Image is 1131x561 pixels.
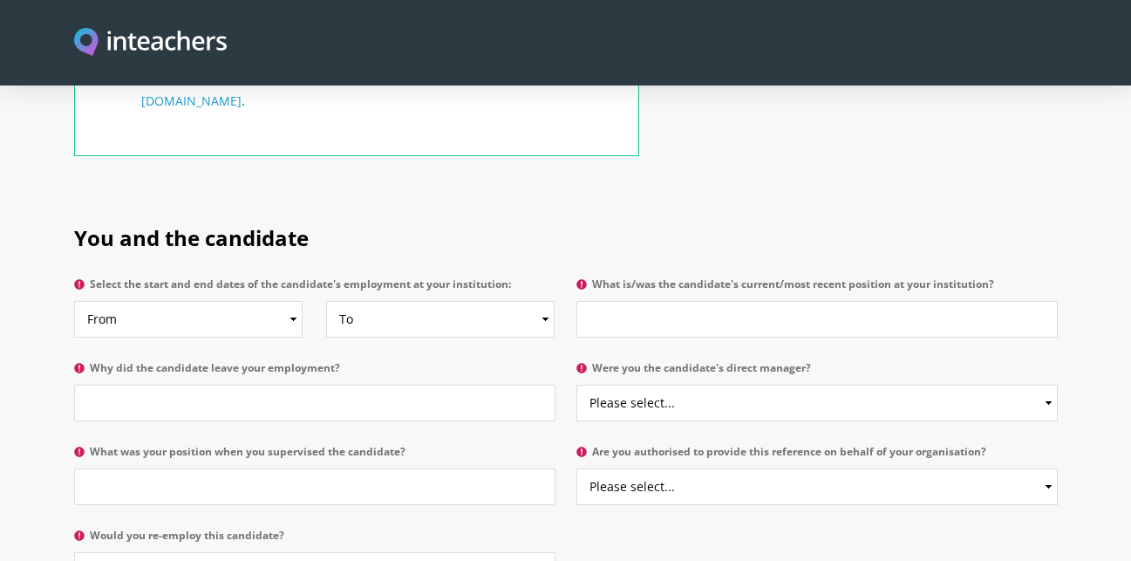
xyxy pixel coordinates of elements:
[74,223,309,252] span: You and the candidate
[74,530,555,552] label: Would you re-employ this candidate?
[576,362,1058,385] label: Were you the candidate's direct manager?
[576,446,1058,469] label: Are you authorised to provide this reference on behalf of your organisation?
[74,28,228,58] img: Inteachers
[576,278,1058,301] label: What is/was the candidate's current/most recent position at your institution?
[74,362,555,385] label: Why did the candidate leave your employment?
[74,446,555,469] label: What was your position when you supervised the candidate?
[74,28,228,58] a: Visit this site's homepage
[74,278,555,301] label: Select the start and end dates of the candidate's employment at your institution:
